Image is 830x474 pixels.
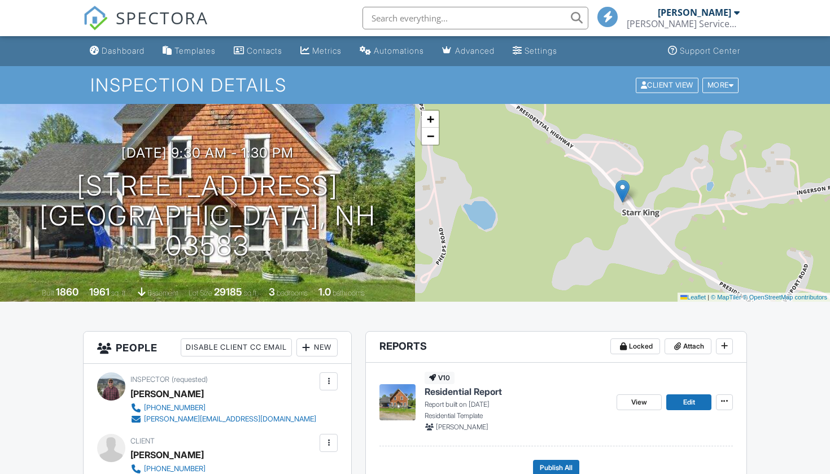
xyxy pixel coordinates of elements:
span: sq. ft. [111,289,127,297]
div: [PERSON_NAME] [130,385,204,402]
h1: Inspection Details [90,75,740,95]
div: 3 [269,286,275,298]
a: Zoom out [422,128,439,145]
span: Built [42,289,54,297]
span: Lot Size [189,289,212,297]
a: Settings [508,41,562,62]
a: Contacts [229,41,287,62]
a: Advanced [438,41,499,62]
span: (requested) [172,375,208,384]
div: [PHONE_NUMBER] [144,464,206,473]
span: SPECTORA [116,6,208,29]
div: Client View [636,77,698,93]
div: 1.0 [318,286,331,298]
div: 29185 [214,286,242,298]
div: [PERSON_NAME][EMAIL_ADDRESS][DOMAIN_NAME] [144,415,316,424]
div: Disable Client CC Email [181,338,292,356]
h1: [STREET_ADDRESS] [GEOGRAPHIC_DATA], NH 03583 [18,171,397,260]
input: Search everything... [362,7,588,29]
div: Dashboard [102,46,145,55]
a: Metrics [296,41,346,62]
a: [PHONE_NUMBER] [130,402,316,414]
div: 1961 [89,286,110,298]
a: Templates [158,41,220,62]
a: Zoom in [422,111,439,128]
a: Automations (Basic) [355,41,429,62]
a: [PERSON_NAME][EMAIL_ADDRESS][DOMAIN_NAME] [130,414,316,425]
span: − [427,129,434,143]
div: Contacts [247,46,282,55]
span: bathrooms [333,289,365,297]
span: + [427,112,434,126]
a: Leaflet [680,294,706,301]
div: Templates [174,46,216,55]
span: basement [147,289,178,297]
a: © MapTiler [711,294,741,301]
span: sq.ft. [244,289,258,297]
a: © OpenStreetMap contributors [743,294,827,301]
img: The Best Home Inspection Software - Spectora [83,6,108,31]
div: Advanced [455,46,495,55]
div: [PERSON_NAME] [658,7,731,18]
a: Dashboard [85,41,149,62]
a: Client View [635,80,701,89]
h3: [DATE] 9:30 am - 1:30 pm [121,145,294,160]
div: [PERSON_NAME] [130,446,204,463]
div: Arel Services, LLC [627,18,740,29]
span: Client [130,437,155,445]
span: Inspector [130,375,169,384]
span: | [707,294,709,301]
div: 1860 [56,286,78,298]
div: Automations [374,46,424,55]
img: Marker [615,180,630,203]
div: More [702,77,739,93]
h3: People [84,332,351,364]
div: New [296,338,338,356]
a: Support Center [663,41,745,62]
div: Metrics [312,46,342,55]
div: Settings [525,46,557,55]
span: bedrooms [277,289,308,297]
div: Support Center [680,46,740,55]
div: [PHONE_NUMBER] [144,403,206,412]
a: SPECTORA [83,15,208,39]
